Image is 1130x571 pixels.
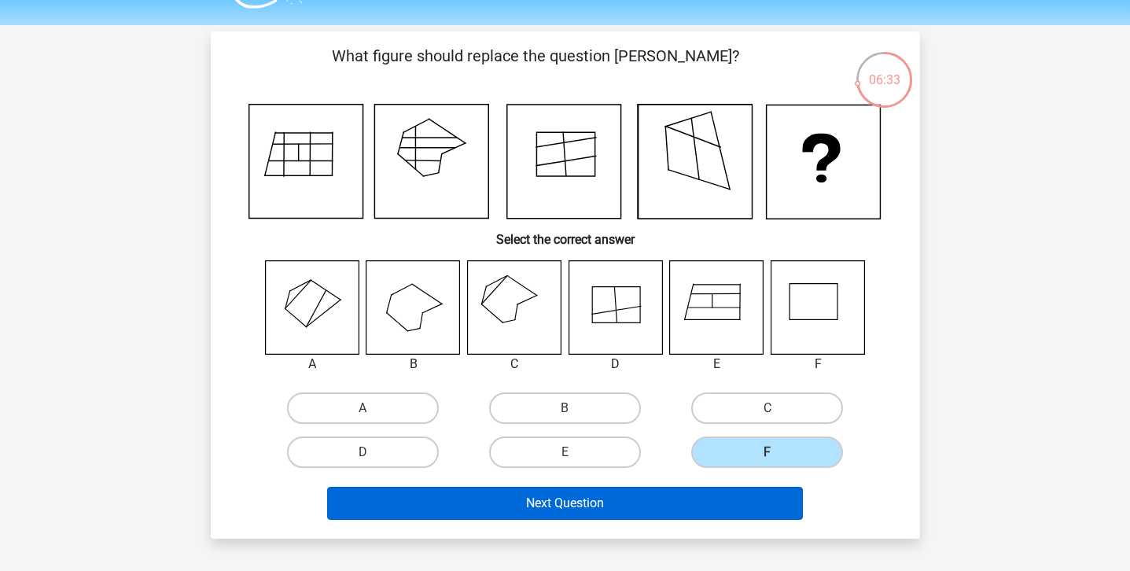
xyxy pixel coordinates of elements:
[327,487,803,520] button: Next Question
[489,437,641,468] label: E
[287,392,439,424] label: A
[455,355,574,374] div: C
[691,437,843,468] label: F
[759,355,878,374] div: F
[236,219,895,247] h6: Select the correct answer
[354,355,473,374] div: B
[287,437,439,468] label: D
[557,355,675,374] div: D
[855,50,914,90] div: 06:33
[691,392,843,424] label: C
[253,355,372,374] div: A
[657,355,776,374] div: E
[489,392,641,424] label: B
[236,44,836,91] p: What figure should replace the question [PERSON_NAME]?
